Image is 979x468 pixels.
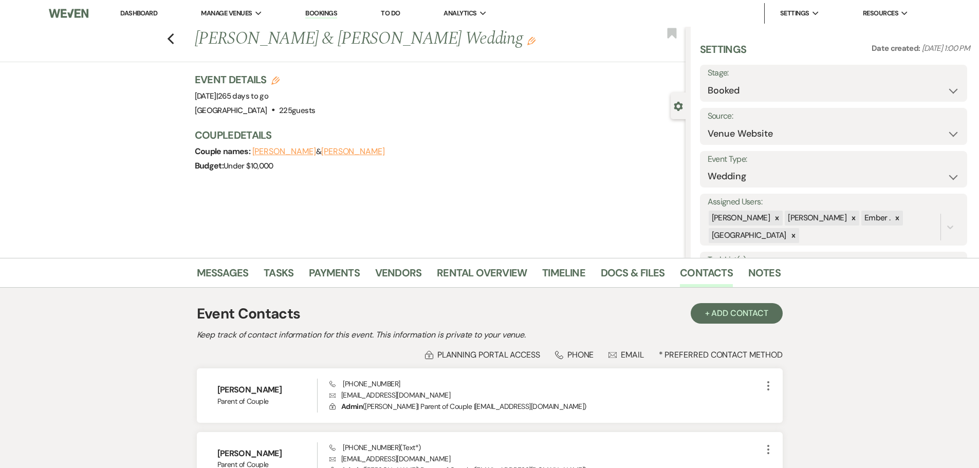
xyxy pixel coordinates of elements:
[437,265,527,287] a: Rental Overview
[329,401,762,412] p: ( [PERSON_NAME] | Parent of Couple | [EMAIL_ADDRESS][DOMAIN_NAME] )
[329,389,762,401] p: [EMAIL_ADDRESS][DOMAIN_NAME]
[872,43,922,53] span: Date created:
[329,453,762,464] p: [EMAIL_ADDRESS][DOMAIN_NAME]
[608,349,644,360] div: Email
[195,91,269,101] span: [DATE]
[922,43,970,53] span: [DATE] 1:00 PM
[224,161,273,171] span: Under $10,000
[780,8,809,18] span: Settings
[861,211,892,226] div: Ember .
[708,152,959,167] label: Event Type:
[197,349,783,360] div: * Preferred Contact Method
[329,379,400,388] span: [PHONE_NUMBER]
[444,8,476,18] span: Analytics
[305,9,337,18] a: Bookings
[252,147,316,156] button: [PERSON_NAME]
[195,27,583,51] h1: [PERSON_NAME] & [PERSON_NAME] Wedding
[195,146,252,157] span: Couple names:
[785,211,848,226] div: [PERSON_NAME]
[120,9,157,17] a: Dashboard
[195,105,267,116] span: [GEOGRAPHIC_DATA]
[700,42,747,65] h3: Settings
[381,9,400,17] a: To Do
[197,329,783,341] h2: Keep track of contact information for this event. This information is private to your venue.
[527,36,535,45] button: Edit
[708,253,959,268] label: Task List(s):
[264,265,293,287] a: Tasks
[201,8,252,18] span: Manage Venues
[601,265,664,287] a: Docs & Files
[218,91,268,101] span: 265 days to go
[217,448,318,459] h6: [PERSON_NAME]
[197,265,249,287] a: Messages
[216,91,268,101] span: |
[341,402,363,411] span: Admin
[309,265,360,287] a: Payments
[709,228,788,243] div: [GEOGRAPHIC_DATA]
[195,128,675,142] h3: Couple Details
[197,303,301,325] h1: Event Contacts
[195,160,224,171] span: Budget:
[542,265,585,287] a: Timeline
[321,147,385,156] button: [PERSON_NAME]
[329,443,420,452] span: [PHONE_NUMBER] (Text*)
[674,101,683,110] button: Close lead details
[195,72,316,87] h3: Event Details
[680,265,733,287] a: Contacts
[49,3,88,24] img: Weven Logo
[217,384,318,396] h6: [PERSON_NAME]
[709,211,772,226] div: [PERSON_NAME]
[863,8,898,18] span: Resources
[708,195,959,210] label: Assigned Users:
[217,396,318,407] span: Parent of Couple
[252,146,385,157] span: &
[708,109,959,124] label: Source:
[279,105,315,116] span: 225 guests
[555,349,594,360] div: Phone
[425,349,540,360] div: Planning Portal Access
[708,66,959,81] label: Stage:
[748,265,781,287] a: Notes
[375,265,421,287] a: Vendors
[691,303,783,324] button: + Add Contact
